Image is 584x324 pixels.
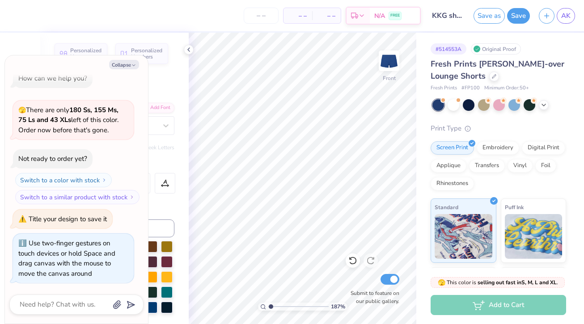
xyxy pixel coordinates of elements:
img: Switch to a color with stock [102,177,107,183]
div: Add Font [139,103,174,113]
input: Untitled Design [425,7,469,25]
span: Personalized Numbers [131,47,163,60]
span: Fresh Prints [431,84,457,92]
span: 🫣 [18,106,26,114]
button: Save [507,8,530,24]
span: Personalized Names [70,47,102,60]
div: Rhinestones [431,177,474,190]
a: AK [557,8,575,24]
span: – – [289,11,307,21]
img: Switch to a similar product with stock [129,194,135,200]
span: This color is . [438,278,558,286]
div: Digital Print [522,141,565,155]
img: Front [380,52,398,70]
button: Switch to a color with stock [15,173,112,187]
span: 187 % [331,303,345,311]
label: Submit to feature on our public gallery. [346,289,399,305]
span: Standard [435,202,458,212]
div: Transfers [469,159,505,173]
span: 🫣 [438,278,445,287]
span: # FP100 [461,84,480,92]
span: – – [317,11,335,21]
div: Foil [535,159,556,173]
span: Puff Ink [505,202,524,212]
img: Puff Ink [505,214,563,259]
div: # 514553A [431,43,466,55]
div: Vinyl [508,159,533,173]
div: Applique [431,159,466,173]
span: Minimum Order: 50 + [484,84,529,92]
div: Embroidery [477,141,519,155]
div: Screen Print [431,141,474,155]
div: Use two-finger gestures on touch devices or hold Space and drag canvas with the mouse to move the... [18,239,115,278]
div: Original Proof [471,43,521,55]
button: Collapse [109,60,139,69]
div: Title your design to save it [29,215,107,223]
div: How can we help you? [18,74,87,83]
span: There are only left of this color. Order now before that's gone. [18,105,118,135]
span: Fresh Prints [PERSON_NAME]-over Lounge Shorts [431,59,564,81]
button: Save as [474,8,505,24]
span: N/A [374,11,385,21]
span: AK [561,11,571,21]
div: Not ready to order yet? [18,154,87,163]
strong: selling out fast in S, M, L and XL [478,279,557,286]
div: Front [383,74,396,82]
input: – – [244,8,279,24]
div: Print Type [431,123,566,134]
span: FREE [390,13,400,19]
button: Switch to a similar product with stock [15,190,140,204]
img: Standard [435,214,492,259]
